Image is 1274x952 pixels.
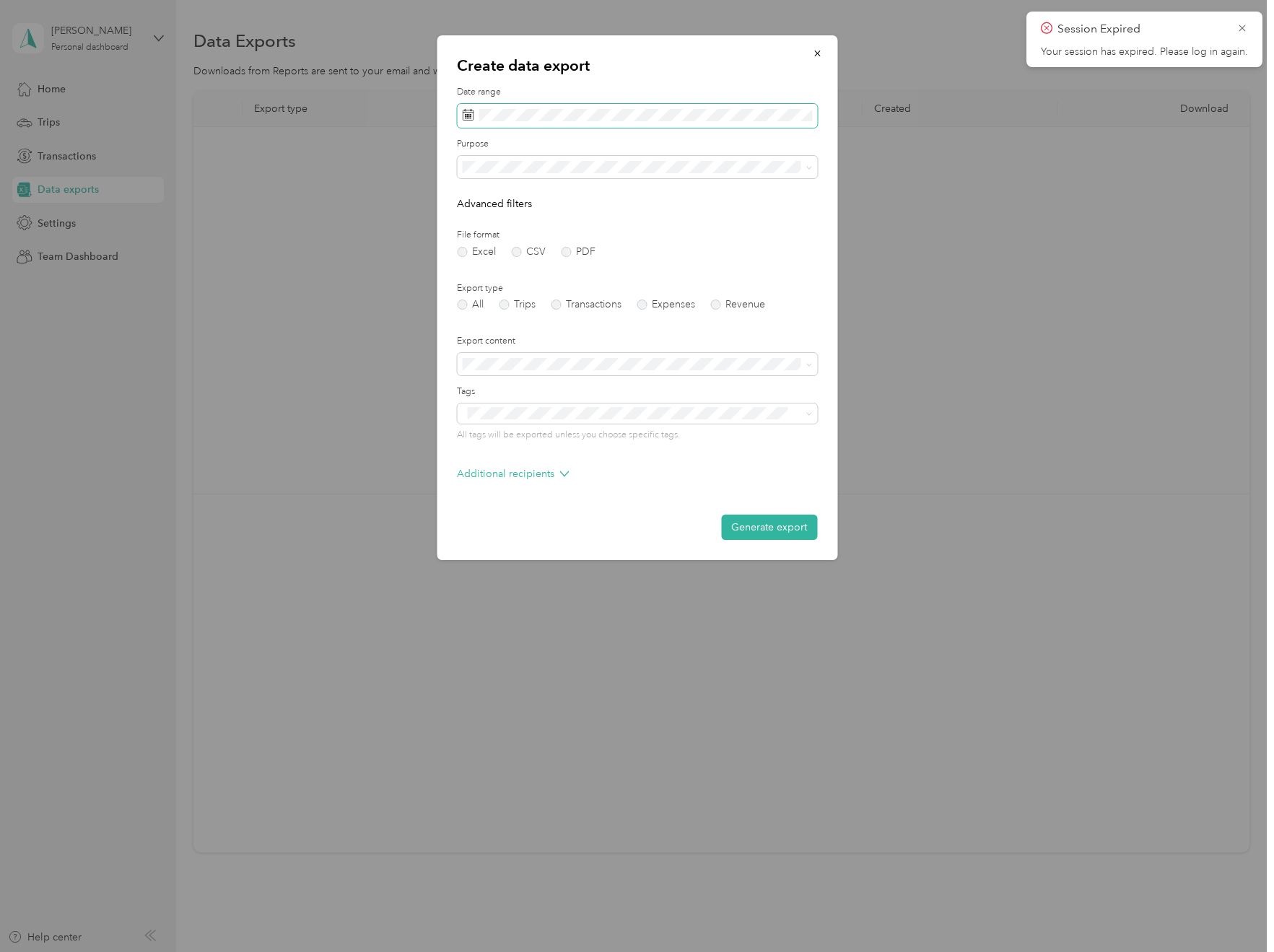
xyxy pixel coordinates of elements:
[457,429,817,442] p: All tags will be exported unless you choose specific tags.
[457,196,817,211] p: Advanced filters
[637,300,695,310] label: Expenses
[1193,871,1274,952] iframe: Everlance-gr Chat Button Frame
[499,300,536,310] label: Trips
[457,282,817,295] label: Export type
[511,247,546,257] label: CSV
[457,335,817,348] label: Export content
[457,300,484,310] label: All
[457,385,817,398] label: Tags
[1041,45,1248,58] p: Your session has expired. Please log in again.
[457,56,817,76] p: Create data export
[457,466,569,481] p: Additional recipients
[561,247,595,257] label: PDF
[457,138,817,151] label: Purpose
[721,515,817,540] button: Generate export
[710,300,765,310] label: Revenue
[457,247,496,257] label: Excel
[457,86,817,99] label: Date range
[551,300,621,310] label: Transactions
[1057,20,1226,38] p: Session Expired
[457,229,817,242] label: File format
